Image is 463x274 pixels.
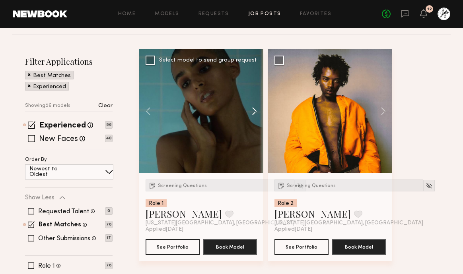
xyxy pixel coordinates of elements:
a: [PERSON_NAME] [146,207,222,220]
div: Select model to send group request [159,58,257,63]
a: [PERSON_NAME] [274,207,351,220]
a: Book Model [203,243,257,250]
a: Requests [198,12,229,17]
span: [US_STATE][GEOGRAPHIC_DATA], [GEOGRAPHIC_DATA] [274,220,423,226]
div: Role 1 [146,199,167,207]
div: Role 2 [274,199,297,207]
button: Book Model [332,239,386,255]
p: 0 [105,207,113,215]
p: Best Matches [33,73,71,79]
a: Home [118,12,136,17]
span: [US_STATE][GEOGRAPHIC_DATA], [GEOGRAPHIC_DATA] [146,220,294,226]
label: New Faces [39,135,78,143]
p: 76 [105,262,113,269]
button: See Portfolio [146,239,200,255]
p: 76 [105,221,113,228]
p: Clear [98,103,113,109]
label: Experienced [39,122,86,130]
div: Applied [DATE] [146,226,257,233]
label: Role 1 [38,263,55,269]
h2: Filter Applications [25,56,113,67]
img: Submission Icon [277,181,285,189]
button: Book Model [203,239,257,255]
p: Showing 56 models [25,103,70,108]
span: Screening Questions [287,183,336,188]
div: 12 [427,7,432,12]
p: Order By [25,157,47,162]
p: Experienced [33,84,66,90]
button: See Portfolio [274,239,329,255]
div: Applied [DATE] [274,226,386,233]
p: 40 [105,135,113,142]
label: Requested Talent [38,208,89,215]
p: Newest to Oldest [29,166,77,178]
a: Favorites [300,12,331,17]
p: Show Less [25,195,54,201]
img: Unhide Model [426,182,432,189]
p: 17 [105,234,113,242]
p: 56 [105,121,113,129]
a: Job Posts [248,12,281,17]
a: Book Model [332,243,386,250]
label: Other Submissions [38,235,90,242]
span: Screening Questions [158,183,207,188]
label: Best Matches [39,222,81,228]
a: Models [155,12,179,17]
img: Submission Icon [148,181,156,189]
